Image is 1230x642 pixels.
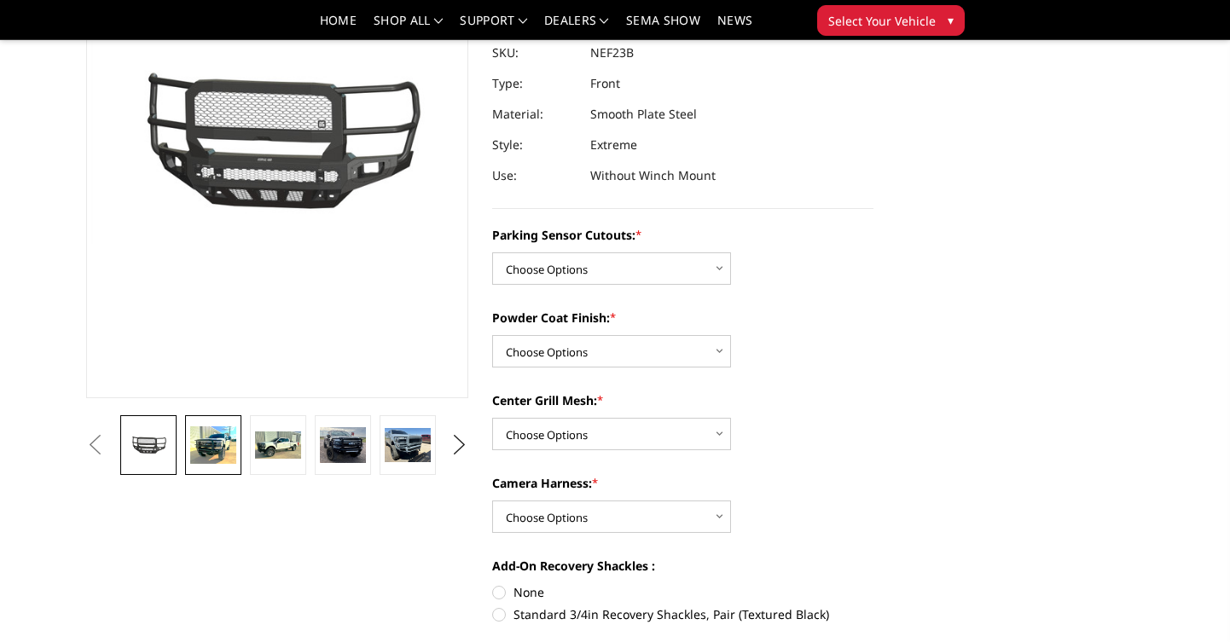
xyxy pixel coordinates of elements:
dt: SKU: [492,38,577,68]
img: 2023-2025 Ford F250-350 - Freedom Series - Extreme Front Bumper [190,426,236,464]
img: 2023-2025 Ford F250-350 - Freedom Series - Extreme Front Bumper [255,431,301,459]
span: ▾ [948,11,954,29]
dt: Material: [492,99,577,130]
label: Camera Harness: [492,474,874,492]
label: Standard 3/4in Recovery Shackles, Pair (Textured Black) [492,605,874,623]
button: Next [446,432,472,458]
dt: Style: [492,130,577,160]
label: Add-On Recovery Shackles : [492,557,874,575]
label: Powder Coat Finish: [492,309,874,327]
a: Support [460,14,527,39]
dt: Type: [492,68,577,99]
a: News [717,14,752,39]
a: shop all [374,14,443,39]
button: Select Your Vehicle [817,5,965,36]
a: Home [320,14,357,39]
a: Dealers [544,14,609,39]
dd: Extreme [590,130,637,160]
button: Previous [82,432,107,458]
img: 2023-2025 Ford F250-350 - Freedom Series - Extreme Front Bumper [385,428,431,463]
a: SEMA Show [626,14,700,39]
dd: Without Winch Mount [590,160,716,191]
dd: Front [590,68,620,99]
span: Select Your Vehicle [828,12,936,30]
label: Center Grill Mesh: [492,391,874,409]
img: 2023-2025 Ford F250-350 - Freedom Series - Extreme Front Bumper [320,427,366,463]
label: None [492,583,874,601]
dd: NEF23B [590,38,634,68]
label: Parking Sensor Cutouts: [492,226,874,244]
dt: Use: [492,160,577,191]
dd: Smooth Plate Steel [590,99,697,130]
